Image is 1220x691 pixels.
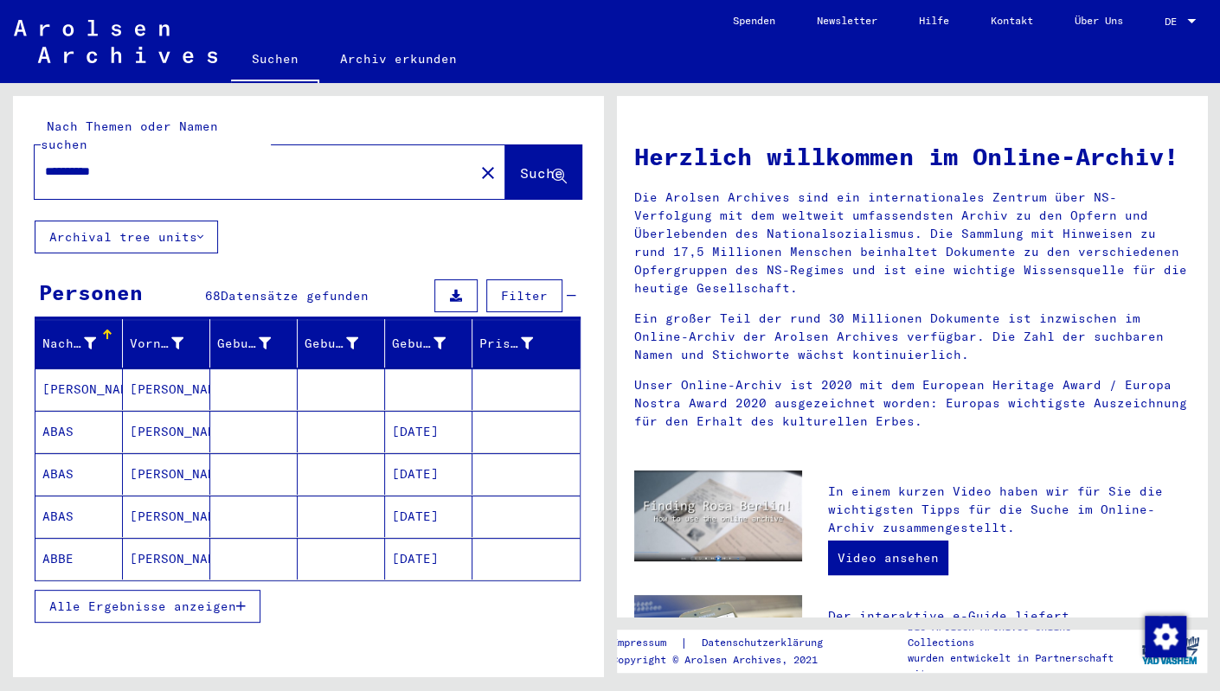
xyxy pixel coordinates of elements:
div: Geburtsname [217,335,271,353]
a: Datenschutzerklärung [688,634,844,652]
div: Geburt‏ [305,330,384,357]
span: Filter [501,288,548,304]
span: Alle Ergebnisse anzeigen [49,598,236,614]
mat-label: Nach Themen oder Namen suchen [41,118,218,152]
mat-cell: ABAS [35,453,123,495]
img: Arolsen_neg.svg [14,20,217,63]
a: Archiv erkunden [319,38,478,80]
div: Geburtsname [217,330,297,357]
div: | [612,634,844,652]
a: Suchen [231,38,319,83]
a: Impressum [612,634,680,652]
div: Zustimmung ändern [1144,615,1185,656]
div: Vorname [130,335,183,353]
a: Video ansehen [828,541,948,575]
p: Copyright © Arolsen Archives, 2021 [612,652,844,668]
p: In einem kurzen Video haben wir für Sie die wichtigsten Tipps für die Suche im Online-Archiv zusa... [828,483,1190,537]
button: Suche [505,145,581,199]
mat-cell: [PERSON_NAME] [123,538,210,579]
button: Filter [486,279,562,312]
span: DE [1165,16,1184,28]
span: Suche [520,164,563,182]
mat-cell: [PERSON_NAME] [123,411,210,452]
mat-header-cell: Geburtsname [210,319,298,368]
mat-header-cell: Geburtsdatum [385,319,472,368]
mat-cell: ABAS [35,496,123,537]
div: Prisoner # [479,330,559,357]
mat-cell: ABAS [35,411,123,452]
div: Geburt‏ [305,335,358,353]
p: Unser Online-Archiv ist 2020 mit dem European Heritage Award / Europa Nostra Award 2020 ausgezeic... [634,376,1190,431]
button: Archival tree units [35,221,218,253]
div: Vorname [130,330,209,357]
mat-cell: [PERSON_NAME] [35,368,123,410]
p: Ein großer Teil der rund 30 Millionen Dokumente ist inzwischen im Online-Archiv der Arolsen Archi... [634,310,1190,364]
img: yv_logo.png [1138,629,1203,672]
button: Alle Ergebnisse anzeigen [35,590,260,623]
mat-cell: [DATE] [385,411,472,452]
div: Personen [39,277,143,308]
img: Zustimmung ändern [1145,616,1186,657]
mat-header-cell: Vorname [123,319,210,368]
mat-header-cell: Nachname [35,319,123,368]
span: 68 [205,288,221,304]
mat-cell: ABBE [35,538,123,579]
mat-cell: [PERSON_NAME] [123,368,210,410]
div: Geburtsdatum [392,330,472,357]
button: Clear [471,155,505,189]
mat-cell: [PERSON_NAME] [123,453,210,495]
img: video.jpg [634,470,802,562]
mat-header-cell: Prisoner # [472,319,580,368]
mat-cell: [DATE] [385,453,472,495]
h1: Herzlich willkommen im Online-Archiv! [634,138,1190,175]
mat-cell: [PERSON_NAME] [123,496,210,537]
mat-icon: close [478,163,498,183]
span: Datensätze gefunden [221,288,369,304]
div: Nachname [42,335,96,353]
p: wurden entwickelt in Partnerschaft mit [908,650,1133,681]
mat-header-cell: Geburt‏ [298,319,385,368]
p: Die Arolsen Archives Online-Collections [908,619,1133,650]
mat-cell: [DATE] [385,538,472,579]
div: Prisoner # [479,335,533,353]
div: Geburtsdatum [392,335,446,353]
mat-cell: [DATE] [385,496,472,537]
p: Die Arolsen Archives sind ein internationales Zentrum über NS-Verfolgung mit dem weltweit umfasse... [634,189,1190,298]
div: Nachname [42,330,122,357]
